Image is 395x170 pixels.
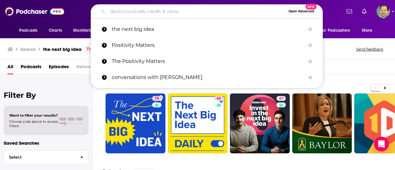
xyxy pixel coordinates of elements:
[45,25,66,36] a: Charts
[276,96,286,101] a: 47
[286,8,317,15] button: Open AdvancedNew
[112,69,306,85] p: conversations with coleman
[91,21,323,37] a: the next big idea
[49,62,69,74] a: Episodes
[106,93,165,153] a: 75
[4,155,75,159] span: Select
[91,37,323,53] a: Positivity Matters
[86,46,131,53] a: Try an exact match
[214,96,223,101] a: 65
[7,62,13,74] a: All
[358,25,380,36] button: open menu
[279,96,283,102] span: 47
[4,150,89,164] button: Select
[49,26,62,35] span: Charts
[108,6,286,16] input: Search podcasts, credits, & more...
[360,6,369,17] a: Show notifications dropdown
[362,26,372,35] span: More
[91,4,323,19] div: Search podcasts, credits, & more...
[230,93,290,153] a: 47
[320,26,350,35] span: For Podcasters
[91,53,323,69] a: The Positivity Matters
[168,93,228,153] a: 65
[316,25,359,36] button: open menu
[374,137,389,151] div: Open Intercom Messenger
[9,113,58,118] span: Want to filter your results?
[43,46,81,52] h3: the next big idea
[4,140,89,146] p: Saved Searches
[19,26,37,35] span: Podcasts
[91,69,323,85] a: conversations with [PERSON_NAME]
[376,5,390,18] span: Logged in as dean11209
[112,53,306,69] p: The Positivity Matters
[20,46,36,52] h3: Search
[21,62,41,74] a: Podcasts
[344,6,355,17] a: Show notifications dropdown
[73,26,95,35] span: Monitoring
[152,96,161,101] a: 75
[112,37,306,53] p: Positivity Matters
[354,47,385,52] button: Send feedback
[306,4,317,10] span: New
[76,62,97,74] span: Networks
[9,119,58,128] span: Choose a tab above to access filters.
[112,21,306,37] p: the next big idea
[155,96,159,102] span: 75
[4,91,89,100] h2: Filter By
[15,25,45,36] button: open menu
[69,25,103,36] button: open menu
[5,6,64,17] img: Podchaser - Follow, Share and Rate Podcasts
[376,5,390,18] button: Show profile menu
[376,5,390,18] img: User Profile
[289,10,314,13] span: Open Advanced
[217,96,221,102] span: 65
